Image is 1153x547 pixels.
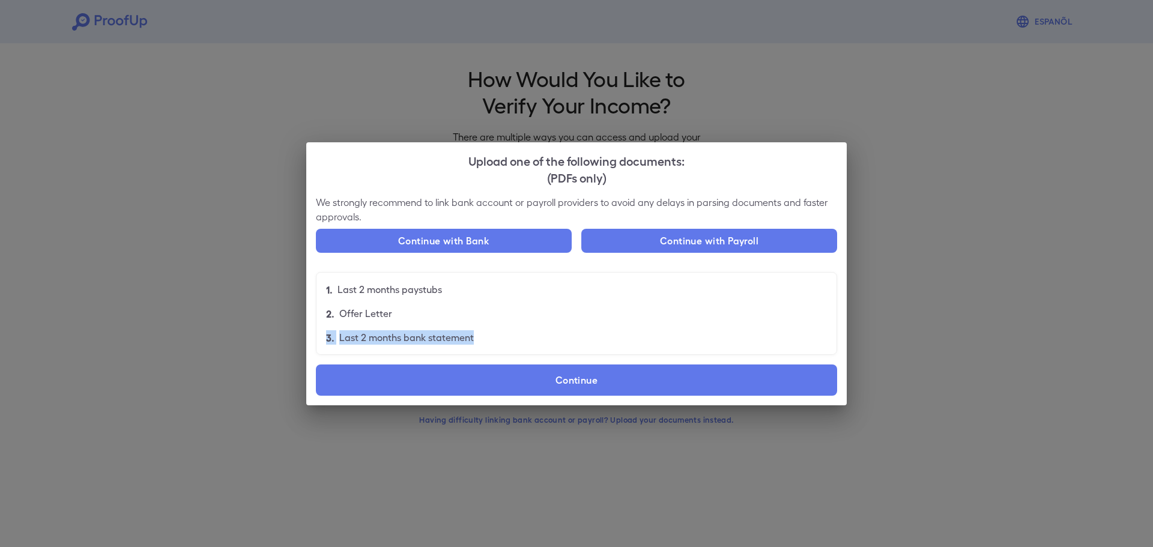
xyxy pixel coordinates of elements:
div: (PDFs only) [316,169,837,186]
p: Last 2 months bank statement [339,330,474,345]
p: 2. [326,306,334,321]
button: Continue with Bank [316,229,572,253]
p: Last 2 months paystubs [337,282,442,297]
p: Offer Letter [339,306,392,321]
p: We strongly recommend to link bank account or payroll providers to avoid any delays in parsing do... [316,195,837,224]
p: 3. [326,330,334,345]
button: Continue with Payroll [581,229,837,253]
label: Continue [316,364,837,396]
h2: Upload one of the following documents: [306,142,847,195]
p: 1. [326,282,333,297]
